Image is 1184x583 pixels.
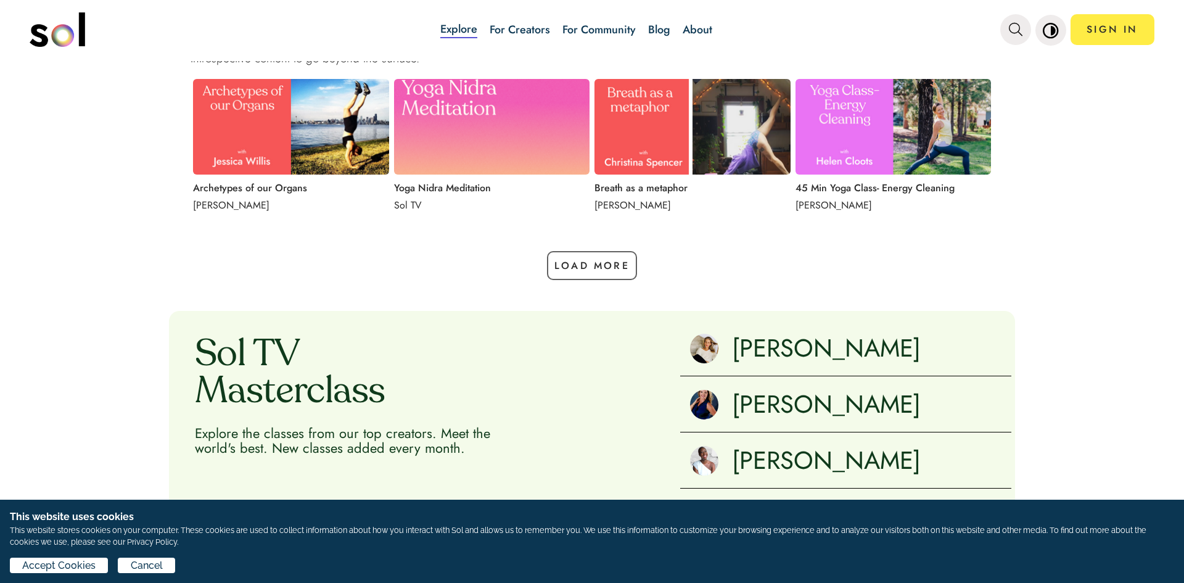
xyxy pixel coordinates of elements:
span: Cancel [131,558,163,573]
p: This website stores cookies on your computer. These cookies are used to collect information about... [10,524,1174,548]
a: For Community [562,22,636,38]
button: Accept Cookies [10,558,108,573]
img: 1653784234244melinda-head-shot.jpg [689,389,719,420]
p: Archetypes of our Organs [193,181,360,195]
a: About [683,22,712,38]
button: Load More [547,251,637,280]
a: Blog [648,22,670,38]
a: SIGN IN [1071,14,1154,45]
a: For Creators [490,22,550,38]
p: Explore the classes from our top creators. Meet the world's best. New classes added every month. [195,426,509,455]
img: 1.png [795,79,992,175]
p: [PERSON_NAME] [795,198,962,212]
p: [PERSON_NAME] [193,198,360,212]
img: 1634994473360FG-FONC-CANDLE-WHITE.png [689,445,719,476]
img: logo [30,12,85,47]
p: Breath as a metaphor [594,181,761,195]
a: Explore [440,21,477,38]
img: 1.png [193,79,389,175]
p: 45 Min Yoga Class- Energy Cleaning [795,181,962,195]
p: [PERSON_NAME] [720,392,921,416]
p: Sol TV Masterclass [195,337,495,411]
span: Accept Cookies [22,558,96,573]
img: 1638653011790318939FC-3258-4C46-A0BA-B62EC1862B59-1-201-a.jpeg [689,333,719,364]
p: Yoga Nidra Meditation [394,181,561,195]
img: 1.png [394,79,590,175]
p: [PERSON_NAME] [720,448,921,473]
p: [PERSON_NAME] [720,336,921,360]
button: Cancel [118,558,175,573]
h1: This website uses cookies [10,510,1174,524]
nav: main navigation [30,8,1154,51]
img: 1.png [594,79,791,175]
p: Sol TV [394,198,561,212]
p: [PERSON_NAME] [594,198,761,212]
